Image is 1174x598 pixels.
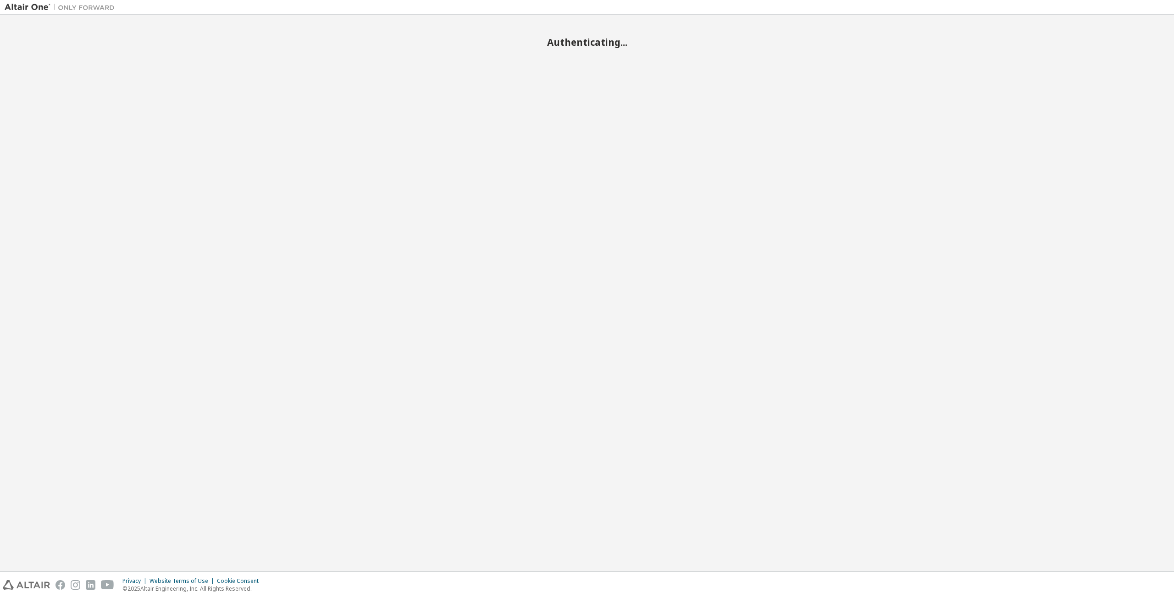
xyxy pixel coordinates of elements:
img: instagram.svg [71,580,80,590]
div: Cookie Consent [217,577,264,585]
h2: Authenticating... [5,36,1169,48]
img: linkedin.svg [86,580,95,590]
div: Website Terms of Use [150,577,217,585]
p: © 2025 Altair Engineering, Inc. All Rights Reserved. [122,585,264,593]
img: youtube.svg [101,580,114,590]
img: Altair One [5,3,119,12]
img: facebook.svg [55,580,65,590]
div: Privacy [122,577,150,585]
img: altair_logo.svg [3,580,50,590]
